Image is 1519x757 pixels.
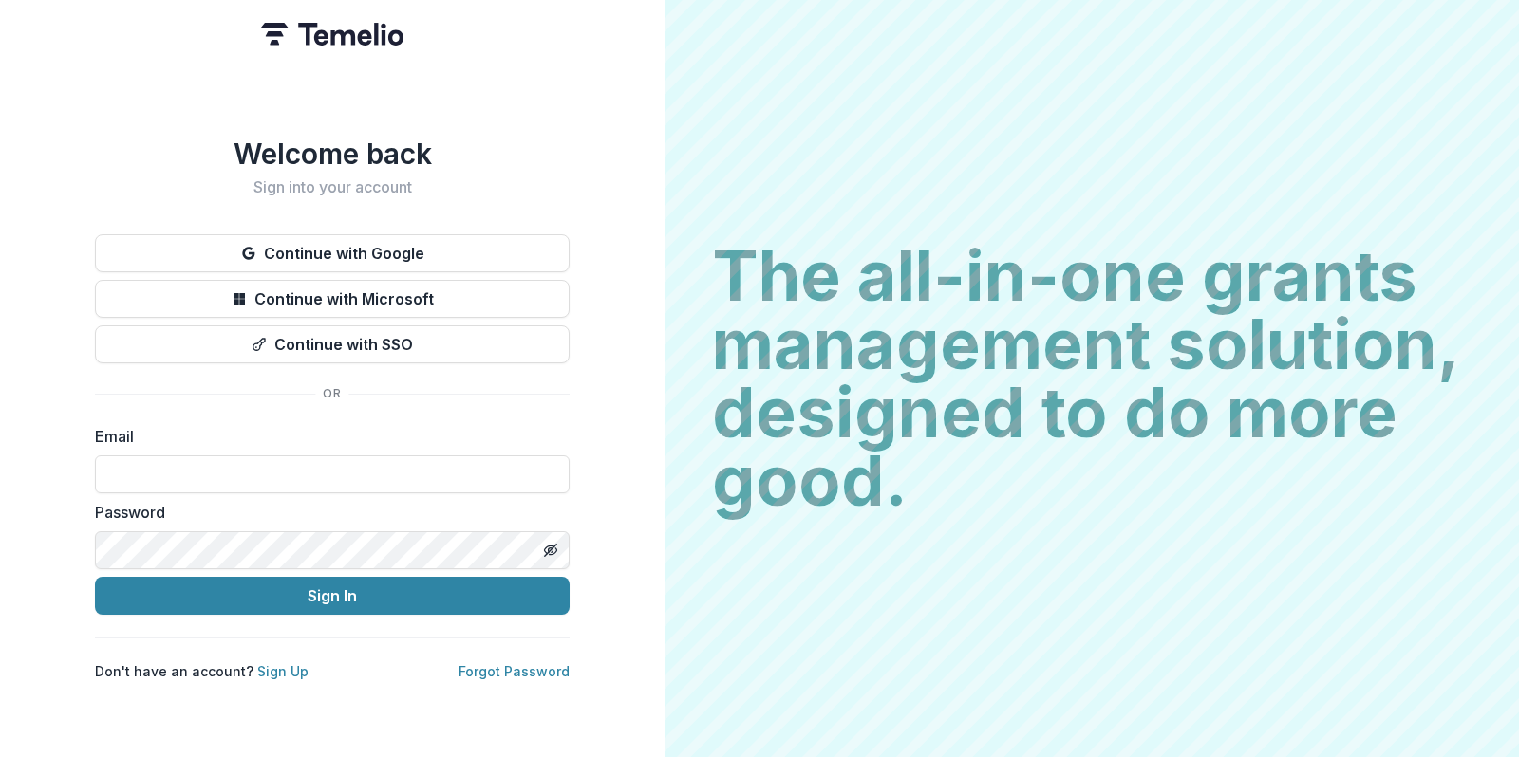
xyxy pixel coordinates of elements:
p: Don't have an account? [95,661,309,681]
h2: Sign into your account [95,178,570,196]
label: Password [95,501,558,524]
a: Forgot Password [459,663,570,679]
button: Continue with Microsoft [95,280,570,318]
button: Continue with SSO [95,325,570,363]
img: Temelio [261,23,403,46]
label: Email [95,425,558,448]
h1: Welcome back [95,137,570,171]
a: Sign Up [257,663,309,679]
button: Toggle password visibility [535,535,566,565]
button: Continue with Google [95,234,570,272]
button: Sign In [95,577,570,615]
